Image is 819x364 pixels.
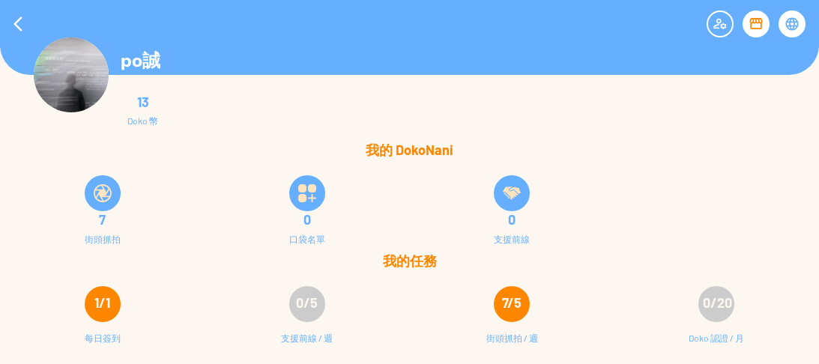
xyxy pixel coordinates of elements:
[296,294,318,311] span: 0/5
[502,294,522,311] span: 7/5
[94,184,112,202] img: snapShot.svg
[281,331,333,361] div: 支援前線 / 週
[419,212,605,227] div: 0
[127,115,158,126] div: Doko 幣
[486,331,538,361] div: 街頭抓拍 / 週
[94,294,110,311] span: 1/1
[85,331,121,361] div: 每日簽到
[289,234,325,244] div: 口袋名單
[34,37,109,112] img: Visruth.jpg not found
[85,234,121,244] div: 街頭抓拍
[127,94,158,109] div: 13
[298,184,316,202] img: bucketListIcon.svg
[214,212,400,227] div: 0
[494,234,530,244] div: 支援前線
[703,294,732,311] span: 0/20
[503,184,521,202] img: frontLineSupply.svg
[9,212,196,227] div: 7
[121,49,160,73] p: po誠
[689,331,744,361] div: Doko 認證 / 月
